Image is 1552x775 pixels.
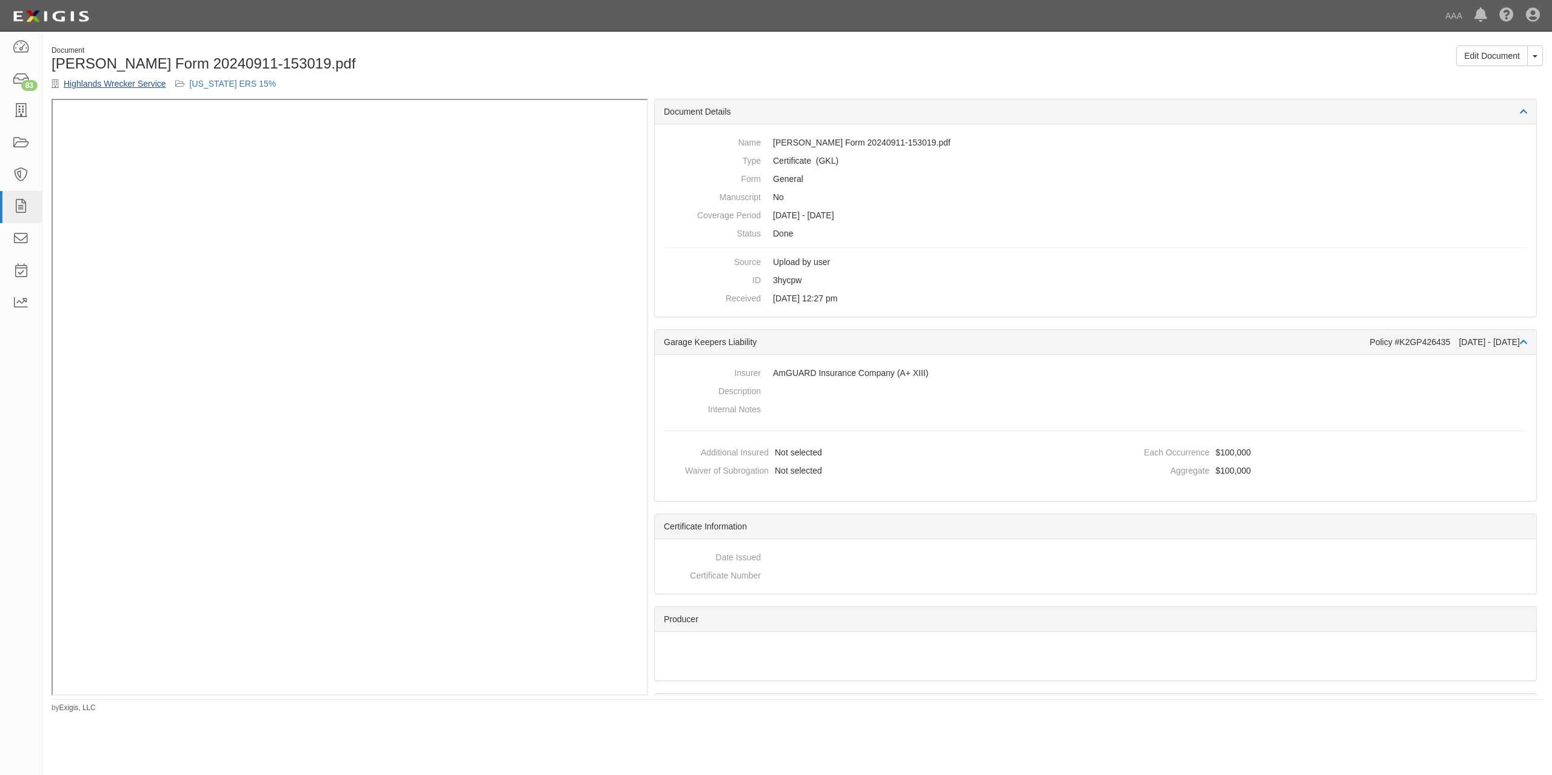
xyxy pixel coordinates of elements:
a: Highlands Wrecker Service [64,79,166,89]
dd: Upload by user [664,253,1527,271]
div: Policy #K2GP426435 [DATE] - [DATE] [1370,336,1527,348]
dd: [DATE] - [DATE] [664,206,1527,224]
dd: 3hycpw [664,271,1527,289]
dt: Date Issued [664,548,761,563]
dt: Coverage Period [664,206,761,221]
div: Document [52,45,788,56]
dt: Aggregate [1100,461,1209,477]
dt: Insurer [664,364,761,379]
dt: ID [664,271,761,286]
dd: AmGUARD Insurance Company (A+ XIII) [664,364,1527,382]
dt: Form [664,170,761,185]
dt: Status [664,224,761,240]
dd: [PERSON_NAME] Form 20240911-153019.pdf [664,133,1527,152]
dd: $100,000 [1100,461,1531,480]
dt: Manuscript [664,188,761,203]
div: Document Details [655,99,1536,124]
a: AAA [1439,4,1468,28]
a: Edit Document [1456,45,1528,66]
dt: Source [664,253,761,268]
h1: [PERSON_NAME] Form 20240911-153019.pdf [52,56,788,72]
img: logo-5460c22ac91f19d4615b14bd174203de0afe785f0fc80cf4dbbc73dc1793850b.png [9,5,93,27]
dt: Received [664,289,761,304]
a: Exigis, LLC [59,703,96,712]
dd: Not selected [660,461,1091,480]
dd: Garage Keepers Liability [664,152,1527,170]
dt: Type [664,152,761,167]
dd: $100,000 [1100,443,1531,461]
dd: Not selected [660,443,1091,461]
small: by [52,703,96,713]
dt: Description [664,382,761,397]
dt: Additional Insured [660,443,769,458]
div: 83 [21,80,38,91]
dt: Name [664,133,761,149]
dt: Internal Notes [664,400,761,415]
a: [US_STATE] ERS 15% [190,79,276,89]
dt: Waiver of Subrogation [660,461,769,477]
dd: General [664,170,1527,188]
dt: Each Occurrence [1100,443,1209,458]
dt: Certificate Number [664,566,761,582]
div: Insured [655,694,1536,719]
div: Garage Keepers Liability [664,336,1370,348]
dd: Done [664,224,1527,243]
dd: [DATE] 12:27 pm [664,289,1527,307]
div: Producer [655,607,1536,632]
div: Certificate Information [655,514,1536,539]
dd: No [664,188,1527,206]
i: Help Center - Complianz [1499,8,1514,23]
